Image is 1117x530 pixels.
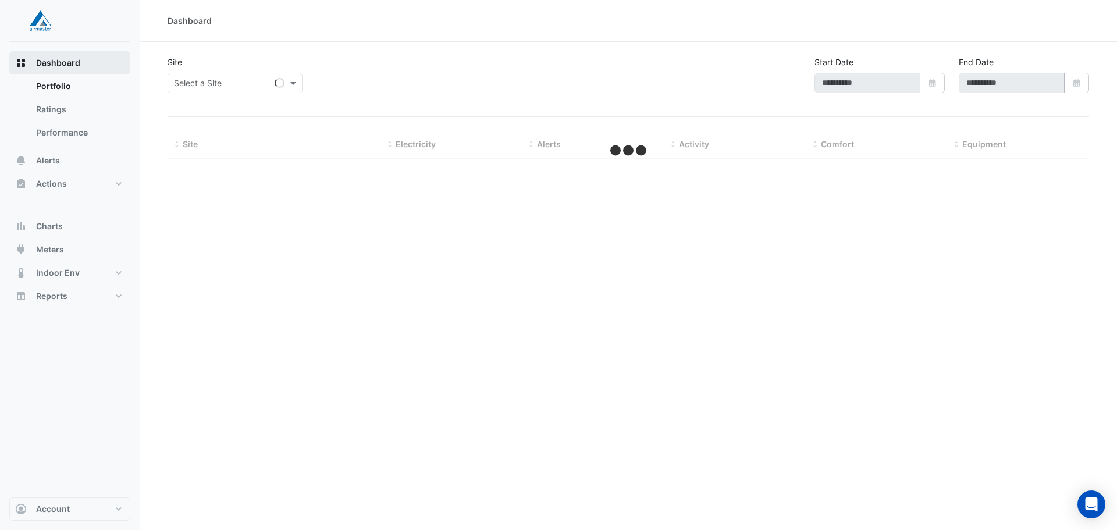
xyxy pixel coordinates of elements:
[36,290,67,302] span: Reports
[9,51,130,74] button: Dashboard
[15,57,27,69] app-icon: Dashboard
[9,238,130,261] button: Meters
[821,139,854,149] span: Comfort
[36,155,60,166] span: Alerts
[15,244,27,255] app-icon: Meters
[962,139,1006,149] span: Equipment
[14,9,66,33] img: Company Logo
[9,172,130,195] button: Actions
[36,220,63,232] span: Charts
[15,220,27,232] app-icon: Charts
[15,290,27,302] app-icon: Reports
[9,74,130,149] div: Dashboard
[9,284,130,308] button: Reports
[27,121,130,144] a: Performance
[9,215,130,238] button: Charts
[36,244,64,255] span: Meters
[183,139,198,149] span: Site
[27,74,130,98] a: Portfolio
[168,15,212,27] div: Dashboard
[959,56,994,68] label: End Date
[814,56,853,68] label: Start Date
[15,267,27,279] app-icon: Indoor Env
[168,56,182,68] label: Site
[9,497,130,521] button: Account
[537,139,561,149] span: Alerts
[36,57,80,69] span: Dashboard
[9,261,130,284] button: Indoor Env
[36,178,67,190] span: Actions
[1077,490,1105,518] div: Open Intercom Messenger
[27,98,130,121] a: Ratings
[396,139,436,149] span: Electricity
[36,503,70,515] span: Account
[36,267,80,279] span: Indoor Env
[15,178,27,190] app-icon: Actions
[9,149,130,172] button: Alerts
[15,155,27,166] app-icon: Alerts
[679,139,709,149] span: Activity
